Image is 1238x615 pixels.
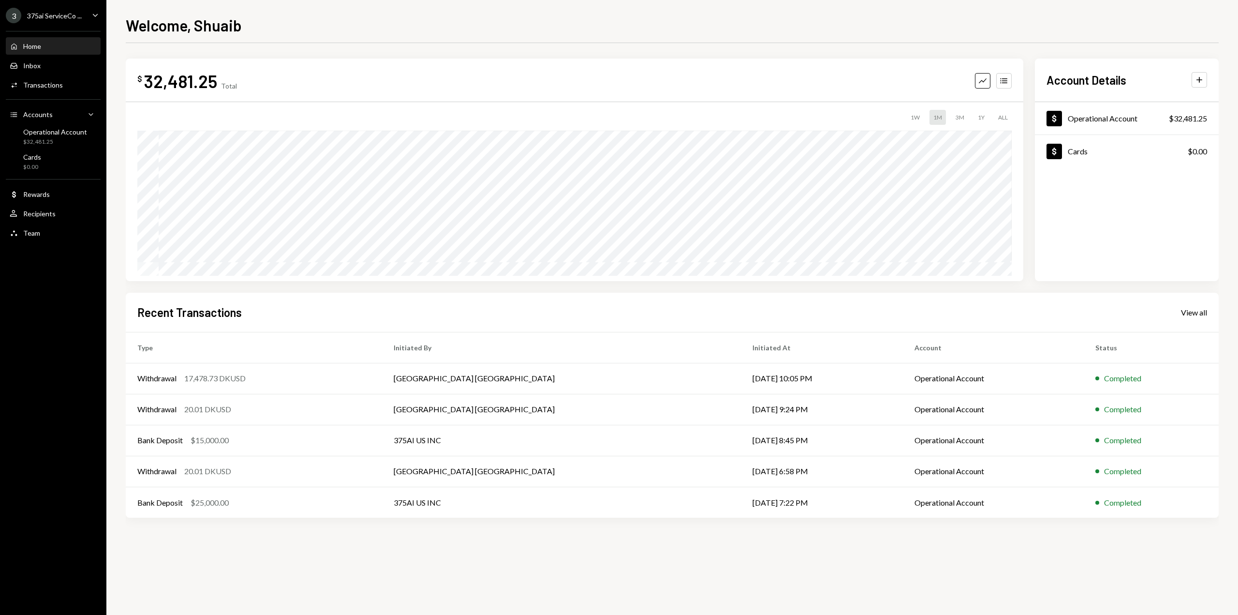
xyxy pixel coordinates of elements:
div: Completed [1104,465,1141,477]
div: $15,000.00 [191,435,229,446]
th: Initiated At [741,332,903,363]
a: Transactions [6,76,101,93]
div: Recipients [23,210,56,218]
td: 375AI US INC [382,425,741,456]
div: $0.00 [1188,146,1207,157]
div: Cards [23,153,41,161]
h1: Welcome, Shuaib [126,15,242,35]
div: Bank Deposit [137,435,183,446]
h2: Account Details [1046,72,1126,88]
th: Initiated By [382,332,741,363]
div: 1W [907,110,924,125]
div: $25,000.00 [191,497,229,509]
a: Cards$0.00 [1035,135,1219,167]
div: 375ai ServiceCo ... [27,12,82,20]
td: [DATE] 8:45 PM [741,425,903,456]
td: Operational Account [903,363,1084,394]
td: [DATE] 9:24 PM [741,394,903,425]
a: Operational Account$32,481.25 [6,125,101,148]
div: Home [23,42,41,50]
a: View all [1181,307,1207,317]
div: ALL [994,110,1012,125]
div: Withdrawal [137,465,177,477]
div: 20.01 DKUSD [184,465,231,477]
td: Operational Account [903,425,1084,456]
td: [DATE] 10:05 PM [741,363,903,394]
td: Operational Account [903,487,1084,518]
td: [DATE] 6:58 PM [741,456,903,487]
div: Operational Account [1068,114,1137,123]
div: 3M [952,110,968,125]
div: Completed [1104,404,1141,415]
div: Total [221,82,237,90]
div: $32,481.25 [23,138,87,146]
div: $ [137,74,142,84]
a: Accounts [6,105,101,123]
div: Accounts [23,110,53,119]
div: Rewards [23,190,50,198]
th: Account [903,332,1084,363]
div: Inbox [23,61,41,70]
td: Operational Account [903,394,1084,425]
td: [GEOGRAPHIC_DATA] [GEOGRAPHIC_DATA] [382,363,741,394]
div: Completed [1104,373,1141,384]
a: Home [6,37,101,55]
th: Type [126,332,382,363]
div: Withdrawal [137,404,177,415]
td: [GEOGRAPHIC_DATA] [GEOGRAPHIC_DATA] [382,394,741,425]
td: [GEOGRAPHIC_DATA] [GEOGRAPHIC_DATA] [382,456,741,487]
div: Team [23,229,40,237]
div: Transactions [23,81,63,89]
div: Completed [1104,435,1141,446]
th: Status [1084,332,1219,363]
div: Cards [1068,147,1088,156]
div: Bank Deposit [137,497,183,509]
a: Rewards [6,185,101,203]
a: Cards$0.00 [6,150,101,173]
div: $0.00 [23,163,41,171]
div: $32,481.25 [1169,113,1207,124]
td: [DATE] 7:22 PM [741,487,903,518]
td: Operational Account [903,456,1084,487]
a: Inbox [6,57,101,74]
div: View all [1181,308,1207,317]
td: 375AI US INC [382,487,741,518]
a: Operational Account$32,481.25 [1035,102,1219,135]
div: 3 [6,8,21,23]
div: 20.01 DKUSD [184,404,231,415]
div: Completed [1104,497,1141,509]
div: Withdrawal [137,373,177,384]
div: 17,478.73 DKUSD [184,373,246,384]
a: Recipients [6,205,101,222]
div: 1M [929,110,946,125]
div: 32,481.25 [144,70,217,92]
a: Team [6,224,101,241]
h2: Recent Transactions [137,304,242,320]
div: 1Y [974,110,988,125]
div: Operational Account [23,128,87,136]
